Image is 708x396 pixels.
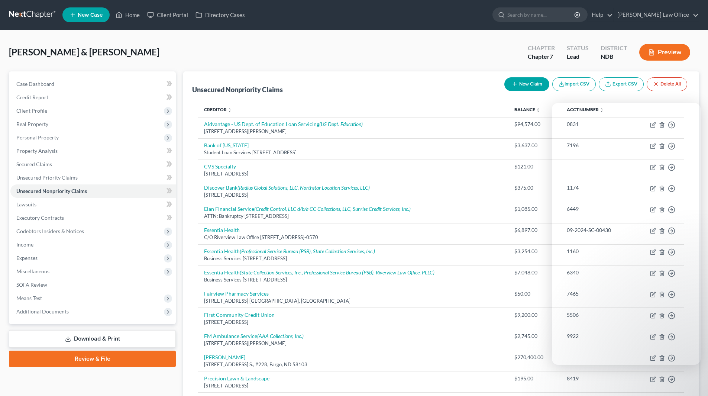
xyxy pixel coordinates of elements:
[204,149,502,156] div: Student Loan Services [STREET_ADDRESS]
[514,184,555,191] div: $375.00
[204,213,502,220] div: ATTN: Bankruptcy [STREET_ADDRESS]
[16,161,52,167] span: Secured Claims
[204,297,502,305] div: [STREET_ADDRESS] [GEOGRAPHIC_DATA], [GEOGRAPHIC_DATA]
[514,375,555,382] div: $195.00
[9,330,176,348] a: Download & Print
[204,382,502,389] div: [STREET_ADDRESS]
[599,77,644,91] a: Export CSV
[204,191,502,199] div: [STREET_ADDRESS]
[204,170,502,177] div: [STREET_ADDRESS]
[204,206,411,212] a: Elan Financial Service(Credit Control, LLC d/b/a CC Collections, LLC, Sunrise Credit Services, Inc.)
[639,44,690,61] button: Preview
[16,228,84,234] span: Codebtors Insiders & Notices
[9,351,176,367] a: Review & File
[204,269,434,276] a: Essentia Health(State Collection Services, Inc., Professional Service Bureau (PSB), Riverview Law...
[10,171,176,184] a: Unsecured Priority Claims
[514,354,555,361] div: $270,400.00
[204,184,370,191] a: Discover Bank(Radius Global Solutions, LLC, Northstar Location Services, LLC)
[507,8,575,22] input: Search by name...
[204,312,275,318] a: First Community Credit Union
[504,77,549,91] button: New Claim
[78,12,103,18] span: New Case
[10,278,176,292] a: SOFA Review
[204,128,502,135] div: [STREET_ADDRESS][PERSON_NAME]
[16,94,48,100] span: Credit Report
[552,77,596,91] button: Import CSV
[204,290,269,297] a: Fairview Pharmacy Services
[10,91,176,104] a: Credit Report
[204,340,502,347] div: [STREET_ADDRESS][PERSON_NAME]
[528,52,555,61] div: Chapter
[514,142,555,149] div: $3,637.00
[192,85,283,94] div: Unsecured Nonpriority Claims
[16,134,59,141] span: Personal Property
[204,121,363,127] a: Aidvantage - US Dept. of Education Loan Servicing(US Dept. Education)
[204,255,502,262] div: Business Services [STREET_ADDRESS]
[550,53,553,60] span: 7
[514,107,540,112] a: Balance unfold_more
[601,44,627,52] div: District
[254,206,411,212] i: (Credit Control, LLC d/b/a CC Collections, LLC, Sunrise Credit Services, Inc.)
[567,52,589,61] div: Lead
[143,8,192,22] a: Client Portal
[16,148,58,154] span: Property Analysis
[16,255,38,261] span: Expenses
[9,46,159,57] span: [PERSON_NAME] & [PERSON_NAME]
[536,108,540,112] i: unfold_more
[204,163,236,170] a: CVS Specialty
[204,375,269,381] a: Precision Lawn & Landscape
[204,234,502,241] div: C/O Riverview Law Office [STREET_ADDRESS]-0570
[10,77,176,91] a: Case Dashboard
[319,121,363,127] i: (US Dept. Education)
[10,211,176,225] a: Executory Contracts
[227,108,232,112] i: unfold_more
[10,158,176,171] a: Secured Claims
[16,174,78,181] span: Unsecured Priority Claims
[16,188,87,194] span: Unsecured Nonpriority Claims
[567,375,627,382] div: 8419
[588,8,613,22] a: Help
[514,120,555,128] div: $94,574.00
[16,268,49,274] span: Miscellaneous
[204,142,249,148] a: Bank of [US_STATE]
[204,354,245,360] a: [PERSON_NAME]
[204,361,502,368] div: [STREET_ADDRESS] S., #228, Fargo, ND 58103
[16,107,47,114] span: Client Profile
[16,241,33,248] span: Income
[204,227,240,233] a: Essentia Health
[514,332,555,340] div: $2,745.00
[514,290,555,297] div: $50.00
[204,319,502,326] div: [STREET_ADDRESS]
[10,184,176,198] a: Unsecured Nonpriority Claims
[204,276,502,283] div: Business Services [STREET_ADDRESS]
[514,163,555,170] div: $121.00
[16,121,48,127] span: Real Property
[240,248,375,254] i: (Professional Service Bureau (PSB), State Collection Services, Inc.)
[204,248,375,254] a: Essentia Health(Professional Service Bureau (PSB), State Collection Services, Inc.)
[16,201,36,207] span: Lawsuits
[240,269,434,276] i: (State Collection Services, Inc., Professional Service Bureau (PSB), Riverview Law Office, PLLC)
[10,198,176,211] a: Lawsuits
[237,184,370,191] i: (Radius Global Solutions, LLC, Northstar Location Services, LLC)
[204,333,304,339] a: FM Ambulance Service(AAA Collections, Inc.)
[112,8,143,22] a: Home
[514,226,555,234] div: $6,897.00
[16,81,54,87] span: Case Dashboard
[683,371,701,389] iframe: Intercom live chat
[16,308,69,315] span: Additional Documents
[647,77,687,91] button: Delete All
[204,107,232,112] a: Creditor unfold_more
[567,44,589,52] div: Status
[514,205,555,213] div: $1,085.00
[528,44,555,52] div: Chapter
[16,281,47,288] span: SOFA Review
[257,333,304,339] i: (AAA Collections, Inc.)
[10,144,176,158] a: Property Analysis
[514,269,555,276] div: $7,048.00
[614,8,699,22] a: [PERSON_NAME] Law Office
[552,103,701,365] iframe: Intercom live chat
[514,248,555,255] div: $3,254.00
[16,295,42,301] span: Means Test
[192,8,249,22] a: Directory Cases
[514,311,555,319] div: $9,200.00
